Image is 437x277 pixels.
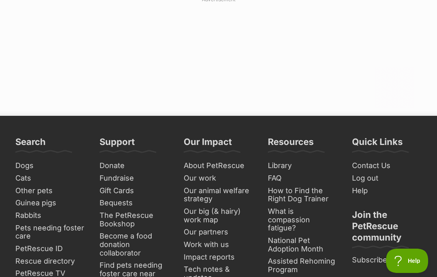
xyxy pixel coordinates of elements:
[12,255,88,268] a: Rescue directory
[12,222,88,243] a: Pets needing foster care
[352,209,422,248] h3: Join the PetRescue community
[268,136,314,152] h3: Resources
[349,185,425,197] a: Help
[12,160,88,172] a: Dogs
[265,234,341,255] a: National Pet Adoption Month
[349,160,425,172] a: Contact Us
[96,185,172,197] a: Gift Cards
[12,209,88,222] a: Rabbits
[349,172,425,185] a: Log out
[184,136,232,152] h3: Our Impact
[265,185,341,205] a: How to Find the Right Dog Trainer
[15,136,46,152] h3: Search
[12,243,88,255] a: PetRescue ID
[180,185,257,205] a: Our animal welfare strategy
[96,172,172,185] a: Fundraise
[180,239,257,251] a: Work with us
[386,249,429,273] iframe: Help Scout Beacon - Open
[180,172,257,185] a: Our work
[22,6,415,108] iframe: Advertisement
[12,185,88,197] a: Other pets
[180,251,257,264] a: Impact reports
[265,205,341,234] a: What is compassion fatigue?
[349,254,425,266] a: Subscribe
[96,197,172,209] a: Bequests
[180,160,257,172] a: About PetRescue
[265,160,341,172] a: Library
[96,230,172,259] a: Become a food donation collaborator
[12,172,88,185] a: Cats
[352,136,403,152] h3: Quick Links
[100,136,135,152] h3: Support
[96,209,172,230] a: The PetRescue Bookshop
[180,226,257,239] a: Our partners
[96,160,172,172] a: Donate
[265,255,341,276] a: Assisted Rehoming Program
[265,172,341,185] a: FAQ
[180,205,257,226] a: Our big (& hairy) work map
[12,197,88,209] a: Guinea pigs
